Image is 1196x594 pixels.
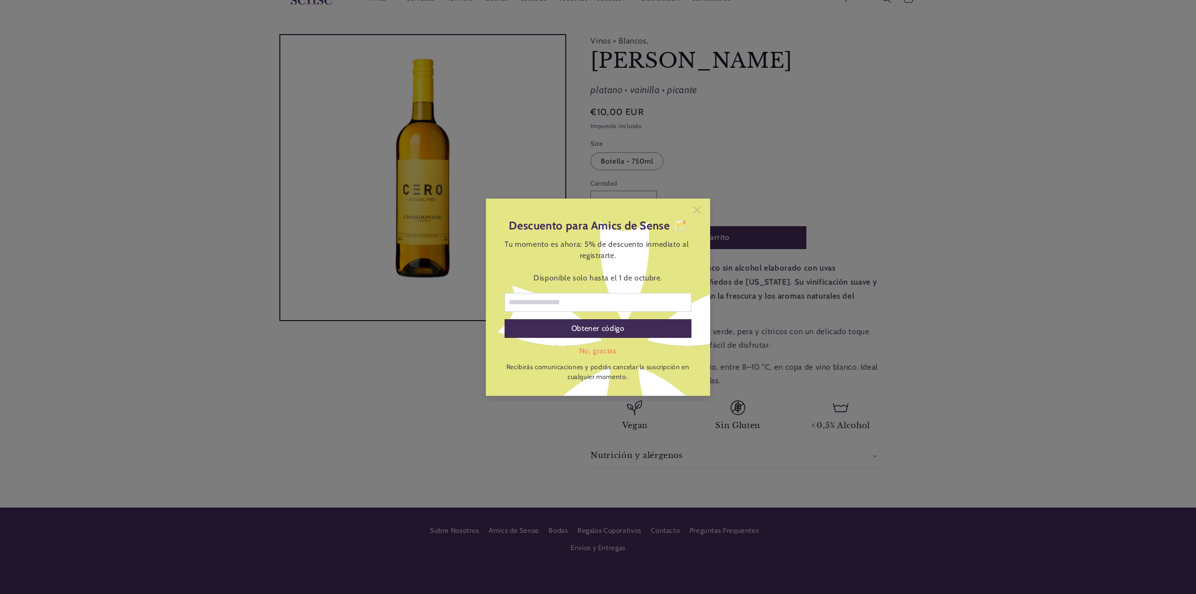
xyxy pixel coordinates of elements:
p: Recibirás comunicaciones y podrás cancelar la suscripción en cualquier momento. [505,362,691,382]
div: No, gracias [505,345,691,357]
div: Tu momento es ahora: 5% de descuento inmediato al registrarte. Disponible solo hasta el 1 de octu... [505,239,691,284]
div: Obtener código [505,319,691,338]
div: Obtener código [571,319,625,338]
input: Correo electrónico [505,293,691,312]
header: Descuento para Amics de Sense 🥂 [505,217,691,234]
